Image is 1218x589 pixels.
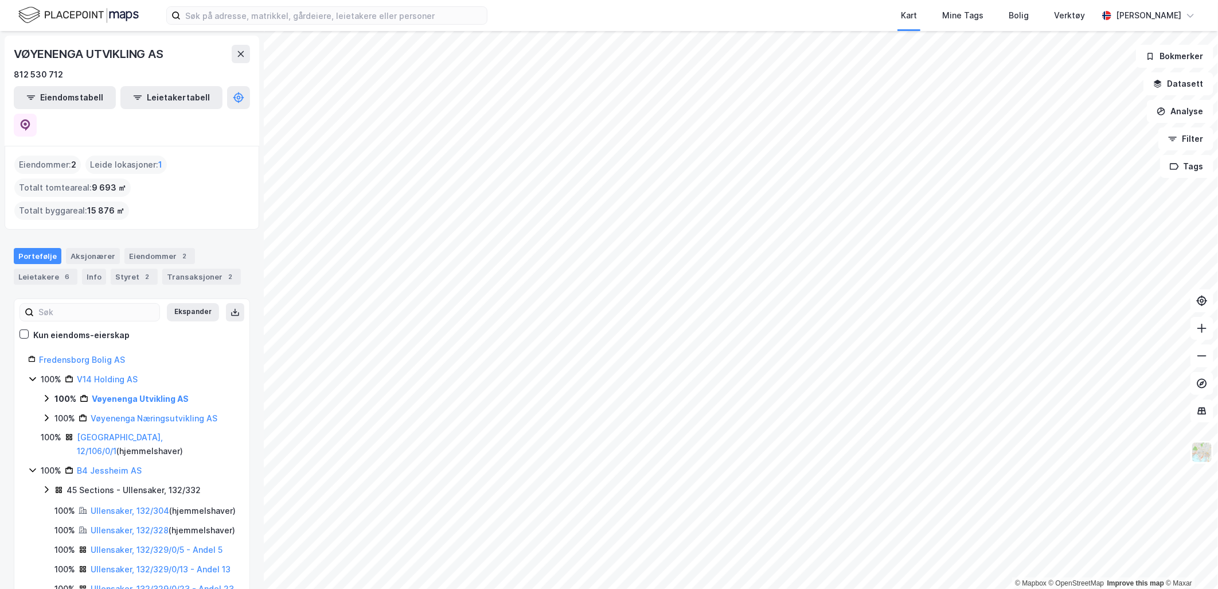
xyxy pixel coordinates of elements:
[77,466,142,475] a: B4 Jessheim AS
[54,504,75,518] div: 100%
[77,431,236,458] div: ( hjemmelshaver )
[181,7,487,24] input: Søk på adresse, matrikkel, gårdeiere, leietakere eller personer
[1049,579,1104,587] a: OpenStreetMap
[1161,534,1218,589] iframe: Chat Widget
[91,506,169,516] a: Ullensaker, 132/304
[91,413,217,423] a: Vøyenenga Næringsutvikling AS
[1107,579,1164,587] a: Improve this map
[901,9,917,22] div: Kart
[41,431,61,444] div: 100%
[66,248,120,264] div: Aksjonærer
[1158,127,1213,150] button: Filter
[14,201,129,220] div: Totalt byggareal :
[91,525,169,535] a: Ullensaker, 132/328
[54,543,75,557] div: 100%
[124,248,195,264] div: Eiendommer
[1009,9,1029,22] div: Bolig
[142,271,153,282] div: 2
[1191,441,1213,463] img: Z
[1147,100,1213,123] button: Analyse
[120,86,222,109] button: Leietakertabell
[91,524,235,537] div: ( hjemmelshaver )
[41,464,61,478] div: 100%
[85,156,167,174] div: Leide lokasjoner :
[67,483,201,497] div: 45 Sections - Ullensaker, 132/332
[14,269,77,285] div: Leietakere
[87,204,124,218] span: 15 876 ㎡
[14,156,81,174] div: Eiendommer :
[91,504,236,518] div: ( hjemmelshaver )
[54,563,75,576] div: 100%
[91,545,222,555] a: Ullensaker, 132/329/0/5 - Andel 5
[111,269,158,285] div: Styret
[41,373,61,386] div: 100%
[158,158,162,172] span: 1
[71,158,76,172] span: 2
[82,269,106,285] div: Info
[54,524,75,537] div: 100%
[14,179,131,197] div: Totalt tomteareal :
[1054,9,1085,22] div: Verktøy
[1143,72,1213,95] button: Datasett
[33,328,130,342] div: Kun eiendoms-eierskap
[54,392,76,406] div: 100%
[1116,9,1181,22] div: [PERSON_NAME]
[54,412,75,425] div: 100%
[942,9,983,22] div: Mine Tags
[14,248,61,264] div: Portefølje
[162,269,241,285] div: Transaksjoner
[77,432,163,456] a: [GEOGRAPHIC_DATA], 12/106/0/1
[14,86,116,109] button: Eiendomstabell
[18,5,139,25] img: logo.f888ab2527a4732fd821a326f86c7f29.svg
[225,271,236,282] div: 2
[34,304,159,321] input: Søk
[92,394,189,404] a: Vøyenenga Utvikling AS
[1136,45,1213,68] button: Bokmerker
[14,68,63,82] div: 812 530 712
[61,271,73,282] div: 6
[39,355,125,365] a: Fredensborg Bolig AS
[14,45,166,63] div: VØYENENGA UTVIKLING AS
[167,303,219,321] button: Ekspander
[1015,579,1047,587] a: Mapbox
[91,564,231,574] a: Ullensaker, 132/329/0/13 - Andel 13
[179,250,190,262] div: 2
[1160,155,1213,178] button: Tags
[92,181,126,195] span: 9 693 ㎡
[77,374,138,384] a: V14 Holding AS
